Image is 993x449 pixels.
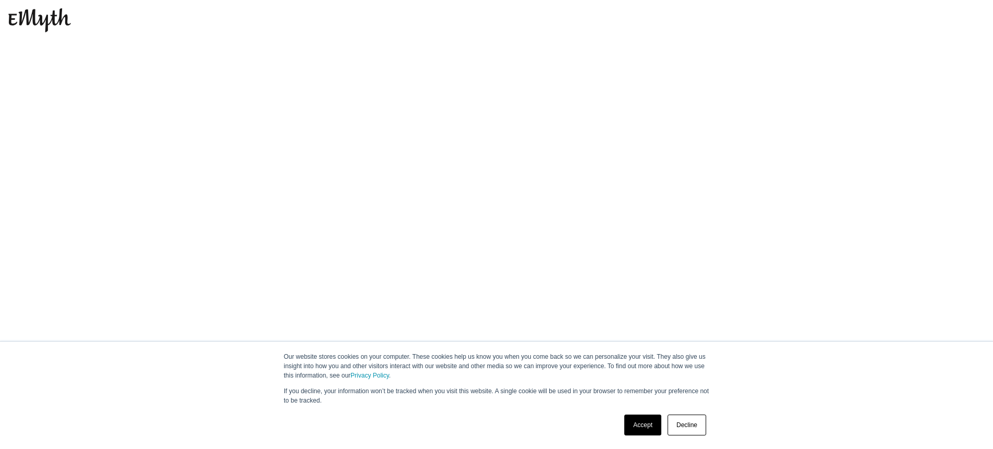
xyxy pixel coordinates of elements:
[624,415,661,435] a: Accept
[668,415,706,435] a: Decline
[350,372,389,379] a: Privacy Policy
[8,8,71,32] img: EMyth
[284,386,709,405] p: If you decline, your information won’t be tracked when you visit this website. A single cookie wi...
[284,352,709,380] p: Our website stores cookies on your computer. These cookies help us know you when you come back so...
